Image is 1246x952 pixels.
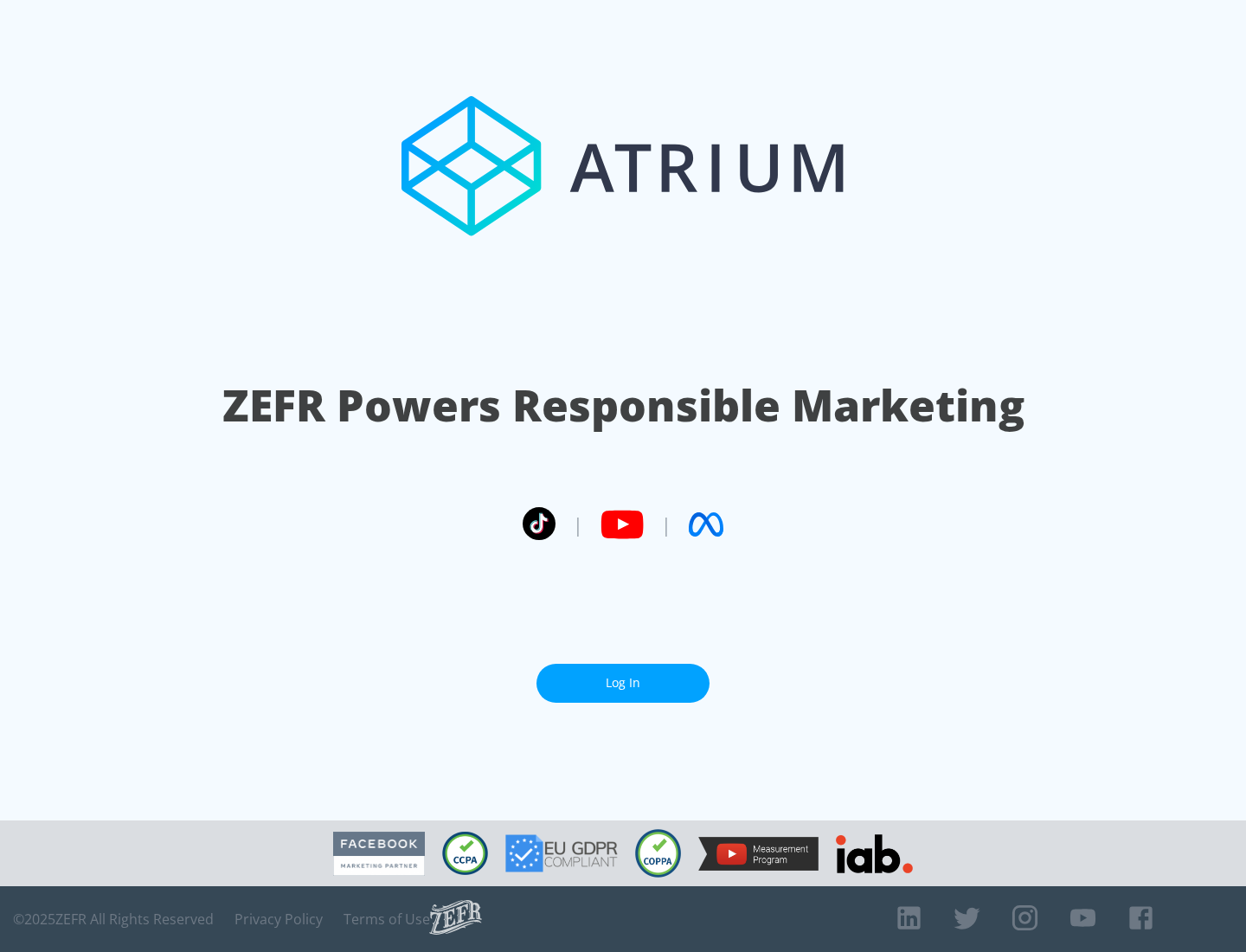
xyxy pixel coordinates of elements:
h1: ZEFR Powers Responsible Marketing [222,376,1024,435]
img: IAB [836,834,913,873]
img: GDPR Compliant [505,834,618,872]
a: Log In [536,664,710,703]
a: Privacy Policy [234,910,323,928]
span: | [661,511,671,537]
img: COPPA Compliant [635,829,681,878]
img: YouTube Measurement Program [698,837,819,871]
img: Facebook Marketing Partner [333,832,425,876]
span: © 2025 ZEFR All Rights Reserved [13,910,214,928]
img: CCPA Compliant [442,832,488,875]
a: Terms of Use [344,910,430,928]
span: | [573,511,583,537]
